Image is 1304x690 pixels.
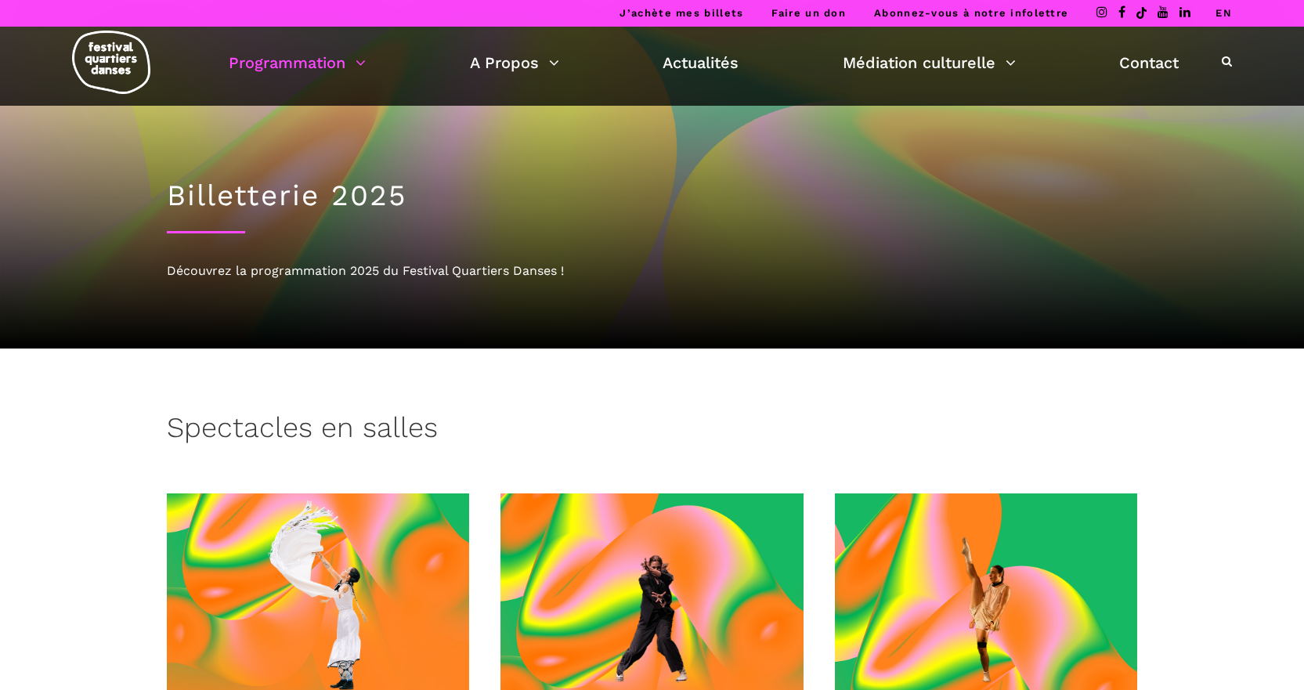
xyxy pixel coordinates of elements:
[167,411,438,450] h3: Spectacles en salles
[1216,7,1232,19] a: EN
[229,49,366,76] a: Programmation
[72,31,150,94] img: logo-fqd-med
[843,49,1016,76] a: Médiation culturelle
[619,7,743,19] a: J’achète mes billets
[771,7,846,19] a: Faire un don
[167,179,1138,213] h1: Billetterie 2025
[1119,49,1179,76] a: Contact
[874,7,1068,19] a: Abonnez-vous à notre infolettre
[663,49,739,76] a: Actualités
[167,261,1138,281] div: Découvrez la programmation 2025 du Festival Quartiers Danses !
[470,49,559,76] a: A Propos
